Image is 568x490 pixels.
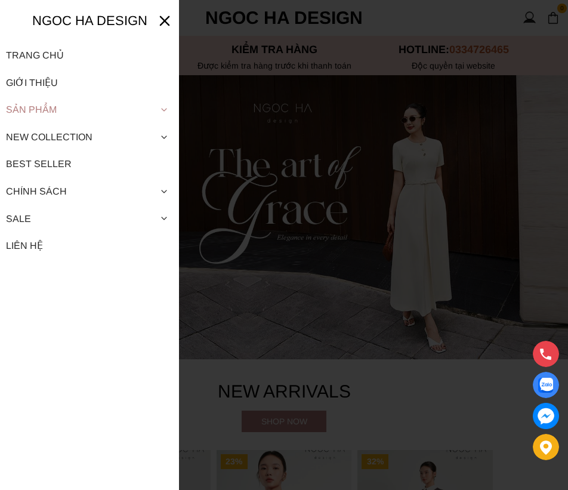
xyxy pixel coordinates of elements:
a: Giới thiệu [6,69,173,97]
a: Trang chủ [6,42,173,69]
a: New collection [6,124,173,151]
img: Display image [538,378,553,393]
h5: Ngoc ha design [21,10,158,31]
a: Best Seller [6,150,173,178]
a: Sale [6,205,173,233]
a: Liên hệ [6,232,173,260]
a: messenger [533,403,559,429]
div: Chính sách [6,178,173,205]
div: Sản phẩm [6,96,173,124]
a: Display image [533,372,559,398]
